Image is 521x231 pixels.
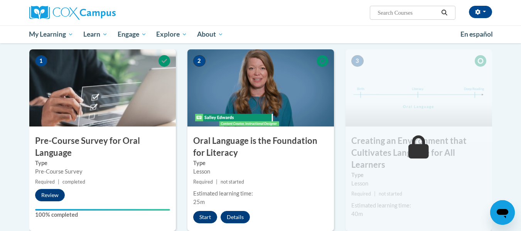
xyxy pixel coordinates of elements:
[197,30,223,39] span: About
[351,171,486,179] label: Type
[221,179,244,185] span: not started
[29,6,176,20] a: Cox Campus
[351,179,486,188] div: Lesson
[83,30,108,39] span: Learn
[78,25,113,43] a: Learn
[187,49,334,126] img: Course Image
[18,25,504,43] div: Main menu
[351,191,371,197] span: Required
[193,55,206,67] span: 2
[35,159,170,167] label: Type
[29,30,73,39] span: My Learning
[374,191,376,197] span: |
[58,179,59,185] span: |
[193,199,205,205] span: 25m
[193,179,213,185] span: Required
[351,211,363,217] span: 40m
[379,191,402,197] span: not started
[35,209,170,211] div: Your progress
[193,167,328,176] div: Lesson
[156,30,187,39] span: Explore
[438,8,450,17] button: Search
[351,55,364,67] span: 3
[29,49,176,126] img: Course Image
[469,6,492,18] button: Account Settings
[35,179,55,185] span: Required
[351,201,486,210] div: Estimated learning time:
[187,135,334,159] h3: Oral Language is the Foundation for Literacy
[35,211,170,219] label: 100% completed
[62,179,85,185] span: completed
[192,25,228,43] a: About
[113,25,152,43] a: Engage
[193,159,328,167] label: Type
[460,30,493,38] span: En español
[455,26,498,42] a: En español
[193,211,217,223] button: Start
[346,49,492,126] img: Course Image
[29,6,116,20] img: Cox Campus
[193,189,328,198] div: Estimated learning time:
[35,167,170,176] div: Pre-Course Survey
[221,211,250,223] button: Details
[151,25,192,43] a: Explore
[35,55,47,67] span: 1
[490,200,515,225] iframe: To enrich screen reader interactions, please activate Accessibility in Grammarly extension settings
[118,30,147,39] span: Engage
[35,189,65,201] button: Review
[29,135,176,159] h3: Pre-Course Survey for Oral Language
[24,25,79,43] a: My Learning
[346,135,492,170] h3: Creating an Environment that Cultivates Language for All Learners
[377,8,438,17] input: Search Courses
[216,179,218,185] span: |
